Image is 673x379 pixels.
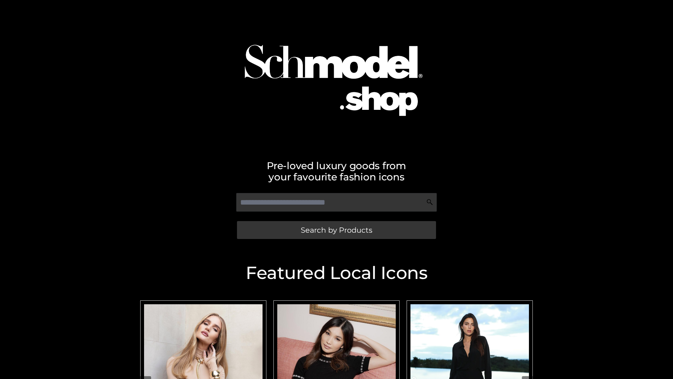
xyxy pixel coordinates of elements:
span: Search by Products [301,226,372,234]
h2: Pre-loved luxury goods from your favourite fashion icons [137,160,536,182]
img: Search Icon [426,199,433,206]
a: Search by Products [237,221,436,239]
h2: Featured Local Icons​ [137,264,536,282]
